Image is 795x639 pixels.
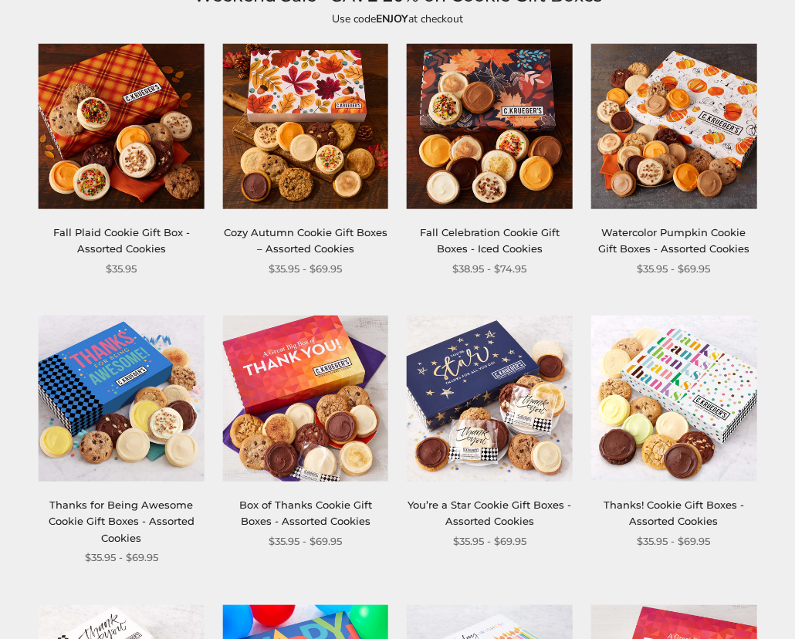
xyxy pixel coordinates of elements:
p: Use code at checkout [42,10,753,28]
img: Thanks! Cookie Gift Boxes - Assorted Cookies [591,316,757,482]
span: $35.95 - $69.95 [637,261,710,277]
img: Fall Celebration Cookie Gift Boxes - Iced Cookies [407,43,573,209]
a: Box of Thanks Cookie Gift Boxes - Assorted Cookies [239,499,372,527]
span: $35.95 - $69.95 [453,533,526,549]
img: Cozy Autumn Cookie Gift Boxes – Assorted Cookies [222,43,388,209]
a: Fall Plaid Cookie Gift Box - Assorted Cookies [53,226,190,255]
span: $38.95 - $74.95 [452,261,526,277]
a: Fall Celebration Cookie Gift Boxes - Iced Cookies [420,226,560,255]
a: Watercolor Pumpkin Cookie Gift Boxes - Assorted Cookies [598,226,749,255]
img: You’re a Star Cookie Gift Boxes - Assorted Cookies [407,316,573,482]
a: Thanks! Cookie Gift Boxes - Assorted Cookies [604,499,744,527]
img: Thanks for Being Awesome Cookie Gift Boxes - Assorted Cookies [39,316,205,482]
img: Fall Plaid Cookie Gift Box - Assorted Cookies [39,43,205,209]
iframe: Sign Up via Text for Offers [12,580,160,627]
strong: ENJOY [376,12,408,26]
span: $35.95 - $69.95 [269,533,342,549]
img: Watercolor Pumpkin Cookie Gift Boxes - Assorted Cookies [591,43,757,209]
span: $35.95 [106,261,137,277]
a: You’re a Star Cookie Gift Boxes - Assorted Cookies [408,499,571,527]
a: Cozy Autumn Cookie Gift Boxes – Assorted Cookies [224,226,387,255]
span: $35.95 - $69.95 [85,549,158,566]
a: Thanks for Being Awesome Cookie Gift Boxes - Assorted Cookies [49,499,195,544]
img: Box of Thanks Cookie Gift Boxes - Assorted Cookies [222,316,388,482]
span: $35.95 - $69.95 [637,533,710,549]
span: $35.95 - $69.95 [269,261,342,277]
